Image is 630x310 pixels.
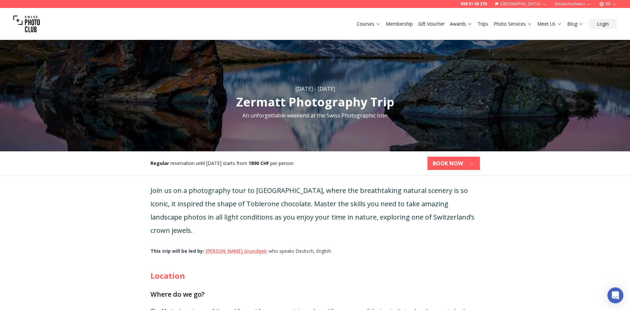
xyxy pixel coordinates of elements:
[475,19,491,29] button: Trips
[150,248,204,254] b: This trip will be led by :
[150,160,169,166] b: Regular
[415,19,447,29] button: Gift Voucher
[150,270,480,281] h2: Location
[170,160,247,166] span: reservation until [DATE] starts from
[589,19,617,29] button: Login
[427,157,480,170] button: BOOK NOW
[433,159,463,167] b: BOOK NOW
[567,21,584,27] a: Blog
[248,160,269,166] b: 1890 CHF
[295,85,335,93] div: [DATE] - [DATE]
[537,21,562,27] a: Meet Us
[450,21,472,27] a: Awards
[150,248,480,254] div: who speaks Deutsch, English
[270,160,294,166] span: per person
[447,19,475,29] button: Awards
[565,19,586,29] button: Blog
[150,289,480,300] h3: Where do we go?
[357,21,381,27] a: Courses
[386,21,413,27] a: Membership
[494,21,532,27] a: Photo Services
[150,186,475,235] span: Join us on a photography tour to [GEOGRAPHIC_DATA], where the breathtaking natural scenery is so ...
[236,95,394,109] h1: Zermatt Photography Trip
[354,19,383,29] button: Courses
[491,19,535,29] button: Photo Services
[535,19,565,29] button: Meet Us
[418,21,445,27] a: Gift Voucher
[461,1,487,7] a: 058 51 00 270
[478,21,488,27] a: Trips
[13,11,40,37] img: Swiss photo club
[206,248,267,254] a: [PERSON_NAME] Grundgeir
[607,287,623,303] div: Open Intercom Messenger
[383,19,415,29] button: Membership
